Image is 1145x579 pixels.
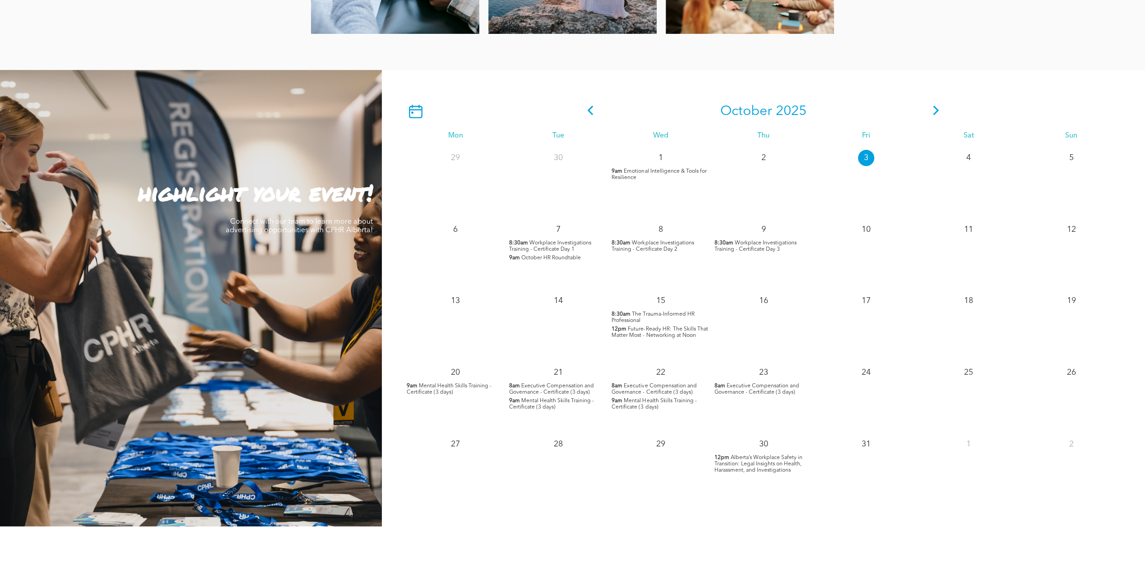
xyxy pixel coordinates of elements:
p: 6 [447,221,464,238]
p: 19 [1063,293,1079,309]
span: October [720,105,772,118]
div: Tue [507,132,609,140]
p: 15 [653,293,669,309]
div: Fri [815,132,917,140]
p: 23 [755,364,771,381]
div: Mon [404,132,507,140]
span: 8am [612,383,622,389]
span: October HR Roundtable [521,255,581,261]
p: 16 [755,293,771,309]
p: 7 [550,221,566,238]
p: 29 [447,150,464,166]
span: Executive Compensation and Governance - Certificate (3 days) [612,383,696,395]
div: Wed [609,132,712,140]
div: Thu [712,132,815,140]
p: 27 [447,436,464,452]
p: 18 [960,293,977,309]
p: 22 [653,364,669,381]
p: 14 [550,293,566,309]
span: Mental Health Skills Training - Certificate (3 days) [612,398,696,410]
span: 12pm [714,455,729,461]
p: 28 [550,436,566,452]
strong: highlight your event! [138,176,373,208]
p: 20 [447,364,464,381]
span: 9am [509,255,520,261]
p: 30 [755,436,771,452]
span: 9am [407,383,417,389]
span: 9am [509,398,520,404]
span: Executive Compensation and Governance - Certificate (3 days) [509,383,594,395]
div: Sun [1020,132,1122,140]
span: 9am [612,398,622,404]
p: 1 [960,436,977,452]
p: 31 [858,436,874,452]
p: 1 [653,150,669,166]
span: 8:30am [714,240,733,246]
span: Mental Health Skills Training - Certificate (3 days) [407,383,491,395]
span: Workplace Investigations Training - Certificate Day 3 [714,240,797,252]
p: 29 [653,436,669,452]
span: 8:30am [612,311,630,317]
p: 2 [1063,436,1079,452]
p: 30 [550,150,566,166]
p: 3 [858,150,874,166]
span: 8am [509,383,520,389]
span: 8:30am [612,240,630,246]
span: Connect with our team to learn more about advertising opportunities with CPHR Alberta! [226,218,373,234]
p: 17 [858,293,874,309]
span: Emotional Intelligence & Tools for Resilience [612,169,706,180]
span: Future-Ready HR: The Skills That Matter Most - Networking at Noon [612,326,708,338]
p: 24 [858,364,874,381]
p: 4 [960,150,977,166]
p: 21 [550,364,566,381]
span: 8am [714,383,725,389]
span: Alberta’s Workplace Safety in Transition: Legal Insights on Health, Harassment, and Investigations [714,455,802,473]
p: 26 [1063,364,1079,381]
p: 10 [858,221,874,238]
span: 8:30am [509,240,528,246]
span: 12pm [612,326,626,332]
p: 13 [447,293,464,309]
p: 12 [1063,221,1079,238]
p: 11 [960,221,977,238]
span: Workplace Investigations Training - Certificate Day 1 [509,240,591,252]
p: 25 [960,364,977,381]
p: 5 [1063,150,1079,166]
span: Executive Compensation and Governance - Certificate (3 days) [714,383,799,395]
p: 2 [755,150,771,166]
span: Workplace Investigations Training - Certificate Day 2 [612,240,694,252]
span: The Trauma-Informed HR Professional [612,312,694,323]
p: 8 [653,221,669,238]
p: 9 [755,221,771,238]
span: 2025 [776,105,807,118]
div: Sat [917,132,1020,140]
span: Mental Health Skills Training - Certificate (3 days) [509,398,594,410]
span: 9am [612,168,622,175]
